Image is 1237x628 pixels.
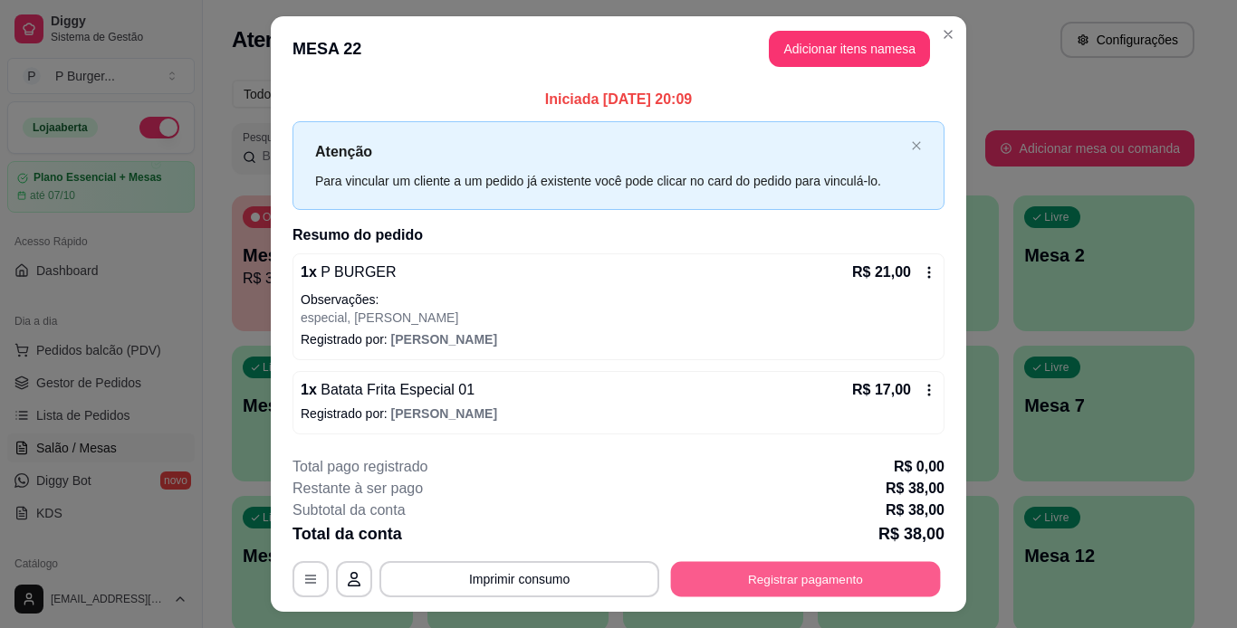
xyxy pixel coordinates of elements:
[292,224,945,246] h2: Resumo do pedido
[391,406,497,421] span: [PERSON_NAME]
[911,140,922,151] span: close
[379,561,659,597] button: Imprimir consumo
[878,521,945,547] p: R$ 38,00
[301,290,936,309] p: Observações:
[317,382,475,397] span: Batata Frita Especial 01
[292,456,427,478] p: Total pago registrado
[301,404,936,423] p: Registrado por:
[886,500,945,521] p: R$ 38,00
[292,500,406,521] p: Subtotal da conta
[292,478,423,500] p: Restante à ser pago
[852,379,911,401] p: R$ 17,00
[911,140,922,152] button: close
[315,171,904,191] div: Para vincular um cliente a um pedido já existente você pode clicar no card do pedido para vinculá...
[391,332,497,347] span: [PERSON_NAME]
[301,262,397,283] p: 1 x
[852,262,911,283] p: R$ 21,00
[301,379,475,401] p: 1 x
[301,330,936,348] p: Registrado por:
[934,20,963,49] button: Close
[886,478,945,500] p: R$ 38,00
[301,309,936,327] p: especial, [PERSON_NAME]
[292,89,945,110] p: Iniciada [DATE] 20:09
[671,561,941,596] button: Registrar pagamento
[894,456,945,478] p: R$ 0,00
[317,264,397,280] span: P BURGER
[271,16,966,81] header: MESA 22
[315,140,904,163] p: Atenção
[292,521,402,547] p: Total da conta
[769,31,930,67] button: Adicionar itens namesa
